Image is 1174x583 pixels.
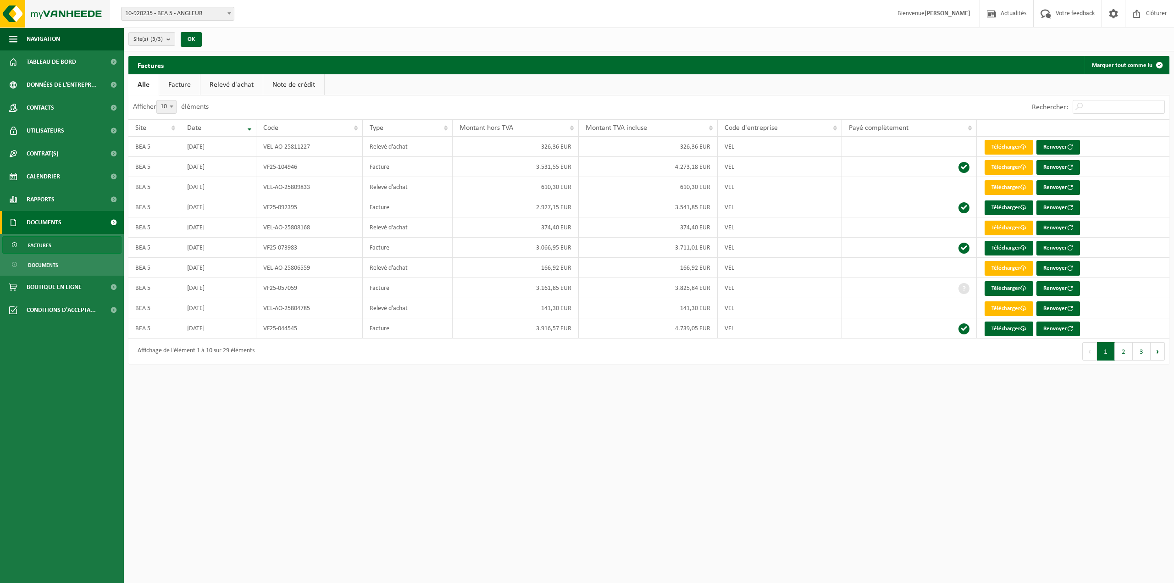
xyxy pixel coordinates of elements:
[453,197,579,217] td: 2.927,15 EUR
[256,278,363,298] td: VF25-057059
[363,157,453,177] td: Facture
[27,211,61,234] span: Documents
[718,238,842,258] td: VEL
[718,258,842,278] td: VEL
[579,197,718,217] td: 3.541,85 EUR
[453,238,579,258] td: 3.066,95 EUR
[157,100,176,113] span: 10
[985,200,1033,215] a: Télécharger
[985,261,1033,276] a: Télécharger
[27,276,82,299] span: Boutique en ligne
[363,318,453,339] td: Facture
[27,165,60,188] span: Calendrier
[256,258,363,278] td: VEL-AO-25806559
[453,298,579,318] td: 141,30 EUR
[985,301,1033,316] a: Télécharger
[718,217,842,238] td: VEL
[579,157,718,177] td: 4.273,18 EUR
[181,32,202,47] button: OK
[453,217,579,238] td: 374,40 EUR
[1082,342,1097,361] button: Previous
[128,56,173,74] h2: Factures
[718,177,842,197] td: VEL
[28,256,58,274] span: Documents
[1032,104,1068,111] label: Rechercher:
[453,157,579,177] td: 3.531,55 EUR
[1036,221,1080,235] button: Renvoyer
[128,177,180,197] td: BEA 5
[1036,241,1080,255] button: Renvoyer
[128,217,180,238] td: BEA 5
[1036,180,1080,195] button: Renvoyer
[156,100,177,114] span: 10
[128,238,180,258] td: BEA 5
[718,278,842,298] td: VEL
[27,142,58,165] span: Contrat(s)
[1036,200,1080,215] button: Renvoyer
[180,177,257,197] td: [DATE]
[718,318,842,339] td: VEL
[128,298,180,318] td: BEA 5
[579,318,718,339] td: 4.739,05 EUR
[460,124,513,132] span: Montant hors TVA
[128,197,180,217] td: BEA 5
[180,318,257,339] td: [DATE]
[128,137,180,157] td: BEA 5
[453,258,579,278] td: 166,92 EUR
[1036,140,1080,155] button: Renvoyer
[27,96,54,119] span: Contacts
[363,137,453,157] td: Relevé d'achat
[1036,301,1080,316] button: Renvoyer
[200,74,263,95] a: Relevé d'achat
[453,278,579,298] td: 3.161,85 EUR
[159,74,200,95] a: Facture
[150,36,163,42] count: (3/3)
[121,7,234,21] span: 10-920235 - BEA 5 - ANGLEUR
[27,188,55,211] span: Rapports
[256,298,363,318] td: VEL-AO-25804785
[985,160,1033,175] a: Télécharger
[718,197,842,217] td: VEL
[180,298,257,318] td: [DATE]
[133,103,209,111] label: Afficher éléments
[363,298,453,318] td: Relevé d'achat
[985,241,1033,255] a: Télécharger
[370,124,383,132] span: Type
[579,278,718,298] td: 3.825,84 EUR
[27,28,60,50] span: Navigation
[718,137,842,157] td: VEL
[985,322,1033,336] a: Télécharger
[1036,322,1080,336] button: Renvoyer
[363,278,453,298] td: Facture
[128,157,180,177] td: BEA 5
[27,299,96,322] span: Conditions d'accepta...
[27,50,76,73] span: Tableau de bord
[263,74,324,95] a: Note de crédit
[128,318,180,339] td: BEA 5
[579,258,718,278] td: 166,92 EUR
[128,278,180,298] td: BEA 5
[985,281,1033,296] a: Télécharger
[256,157,363,177] td: VF25-104946
[133,33,163,46] span: Site(s)
[363,217,453,238] td: Relevé d'achat
[180,137,257,157] td: [DATE]
[187,124,201,132] span: Date
[180,217,257,238] td: [DATE]
[122,7,234,20] span: 10-920235 - BEA 5 - ANGLEUR
[1151,342,1165,361] button: Next
[579,177,718,197] td: 610,30 EUR
[1036,281,1080,296] button: Renvoyer
[180,197,257,217] td: [DATE]
[2,236,122,254] a: Factures
[2,256,122,273] a: Documents
[579,298,718,318] td: 141,30 EUR
[256,137,363,157] td: VEL-AO-25811227
[718,298,842,318] td: VEL
[1036,160,1080,175] button: Renvoyer
[256,318,363,339] td: VF25-044545
[579,238,718,258] td: 3.711,01 EUR
[180,238,257,258] td: [DATE]
[180,157,257,177] td: [DATE]
[363,238,453,258] td: Facture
